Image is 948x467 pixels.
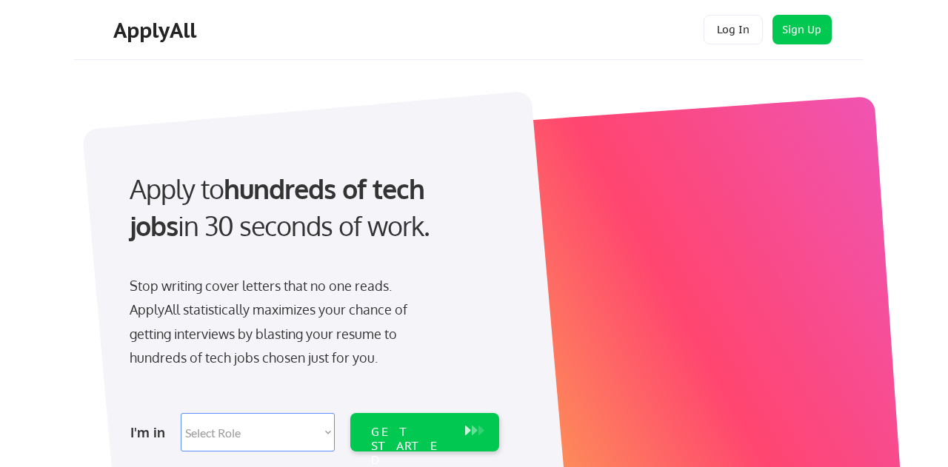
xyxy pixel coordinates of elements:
strong: hundreds of tech jobs [130,172,431,242]
div: Stop writing cover letters that no one reads. ApplyAll statistically maximizes your chance of get... [130,274,434,370]
button: Sign Up [772,15,832,44]
div: ApplyAll [113,18,201,43]
button: Log In [704,15,763,44]
div: I'm in [130,420,172,444]
div: Apply to in 30 seconds of work. [130,170,493,245]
